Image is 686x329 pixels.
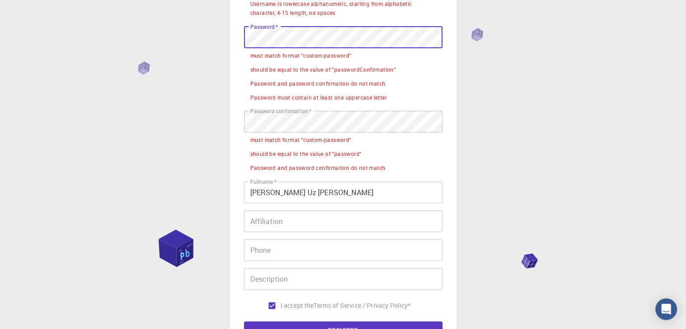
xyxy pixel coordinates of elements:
[313,301,410,310] p: Terms of Service / Privacy Policy *
[250,150,362,159] div: should be equal to the value of "password"
[250,51,351,60] div: must match format "custom-password"
[250,107,311,115] label: Password confirmation
[250,178,276,186] label: Fullname
[655,298,677,320] div: Open Intercom Messenger
[250,23,278,31] label: Password
[250,136,351,145] div: must match format "custom-password"
[250,93,387,102] div: Password must contain at least one uppercase letter
[281,301,314,310] span: I accept the
[313,301,410,310] a: Terms of Service / Privacy Policy*
[250,164,387,173] div: Password and password confirmation do not match.
[250,79,387,88] div: Password and password confirmation do not match.
[250,65,396,74] div: should be equal to the value of "passwordConfirmation"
